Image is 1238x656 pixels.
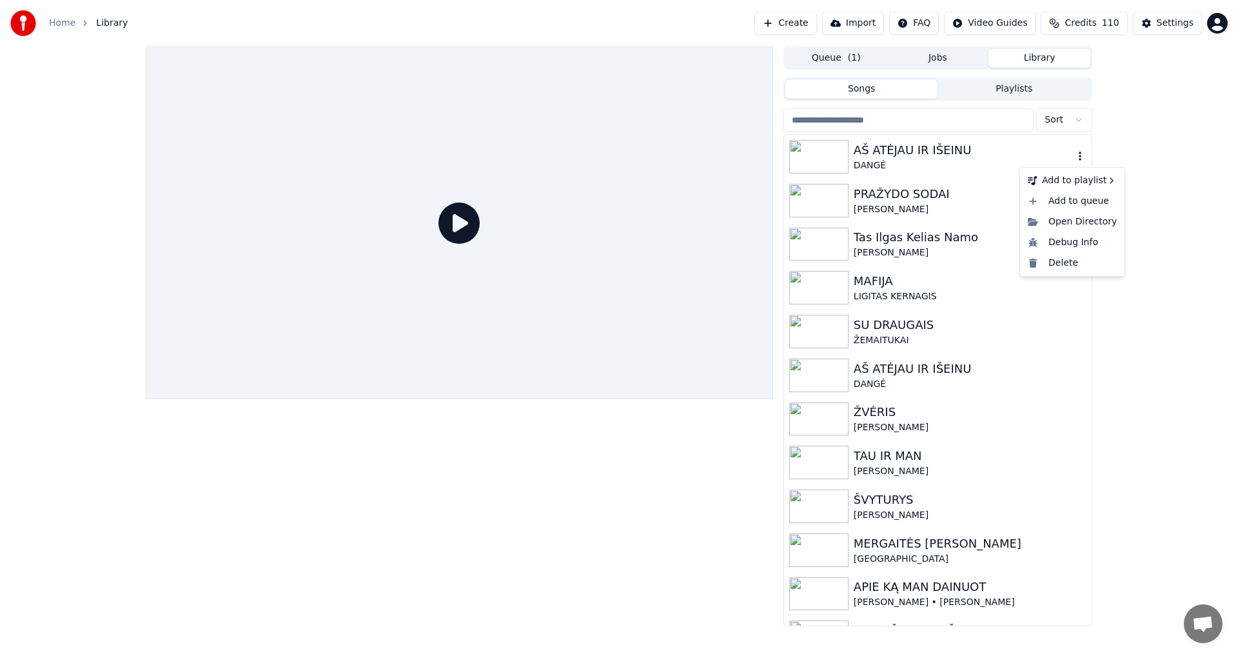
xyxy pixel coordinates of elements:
div: DANGĖ [854,159,1074,172]
span: Library [96,17,128,30]
div: APIE KĄ MAN DAINUOT [854,578,1086,596]
button: Queue [785,49,887,68]
img: youka [10,10,36,36]
button: Import [822,12,884,35]
div: [PERSON_NAME] [854,509,1086,522]
button: Library [988,49,1090,68]
button: Playlists [938,80,1090,99]
button: Jobs [887,49,989,68]
button: Settings [1133,12,1202,35]
div: Open chat [1184,604,1223,643]
div: [PERSON_NAME] [854,246,1086,259]
button: Songs [785,80,938,99]
span: Credits [1065,17,1096,30]
span: ( 1 ) [848,52,861,65]
div: [PERSON_NAME] [854,465,1086,478]
div: LIGITAS KERNAGIS [854,290,1086,303]
div: AŠ ATĖJAU IR IŠEINU [854,141,1074,159]
button: Credits110 [1041,12,1127,35]
div: Open Directory [1023,212,1122,232]
div: MERGAITĖS [PERSON_NAME] [854,535,1086,553]
div: Settings [1157,17,1194,30]
button: FAQ [889,12,939,35]
div: Add to queue [1023,191,1122,212]
div: Debug Info [1023,232,1122,253]
button: Video Guides [944,12,1036,35]
span: Sort [1045,114,1063,126]
div: Delete [1023,253,1122,273]
div: MAFIJA [854,272,1086,290]
a: Home [49,17,75,30]
div: [PERSON_NAME] [854,203,1086,216]
div: Add to playlist [1023,170,1122,191]
div: ŠVYTURYS [854,491,1086,509]
div: [PERSON_NAME] • [PERSON_NAME] [854,596,1086,609]
div: DANGĖ [854,378,1086,391]
div: PRAŽYDO SODAI [854,185,1086,203]
div: Tas Ilgas Kelias Namo [854,228,1086,246]
div: TAU IR MAN [854,447,1086,465]
div: ŽVĖRIS [854,403,1086,421]
div: AŠ ATĖJAU IR IŠEINU [854,360,1086,378]
div: ŽEMAITUKAI [854,334,1086,347]
div: GULINČIŲ NEMUŠA [854,622,1086,640]
div: [PERSON_NAME] [854,421,1086,434]
span: 110 [1102,17,1119,30]
nav: breadcrumb [49,17,128,30]
div: [GEOGRAPHIC_DATA] [854,553,1086,566]
button: Create [754,12,817,35]
div: SU DRAUGAIS [854,316,1086,334]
